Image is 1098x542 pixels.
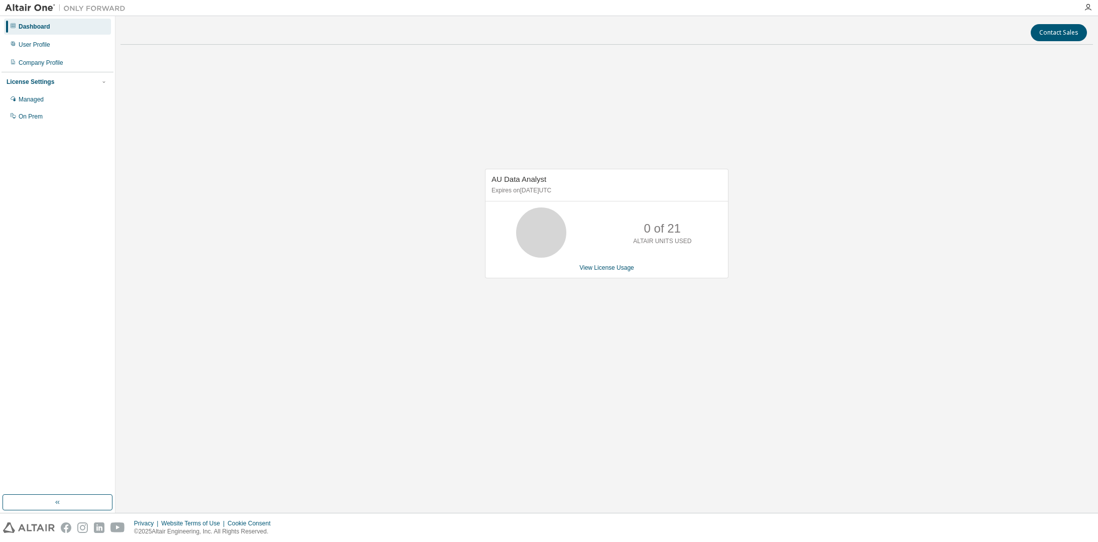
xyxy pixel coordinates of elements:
div: On Prem [19,113,43,121]
p: 0 of 21 [644,220,681,237]
p: Expires on [DATE] UTC [492,186,719,195]
div: User Profile [19,41,50,49]
p: ALTAIR UNITS USED [633,237,691,246]
div: Dashboard [19,23,50,31]
div: Cookie Consent [227,519,276,527]
div: Managed [19,95,44,103]
img: instagram.svg [77,522,88,533]
img: linkedin.svg [94,522,104,533]
button: Contact Sales [1031,24,1087,41]
img: Altair One [5,3,131,13]
img: altair_logo.svg [3,522,55,533]
img: youtube.svg [110,522,125,533]
a: View License Usage [579,264,634,271]
p: © 2025 Altair Engineering, Inc. All Rights Reserved. [134,527,277,536]
span: AU Data Analyst [492,175,546,183]
div: Website Terms of Use [161,519,227,527]
div: Company Profile [19,59,63,67]
div: Privacy [134,519,161,527]
img: facebook.svg [61,522,71,533]
div: License Settings [7,78,54,86]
